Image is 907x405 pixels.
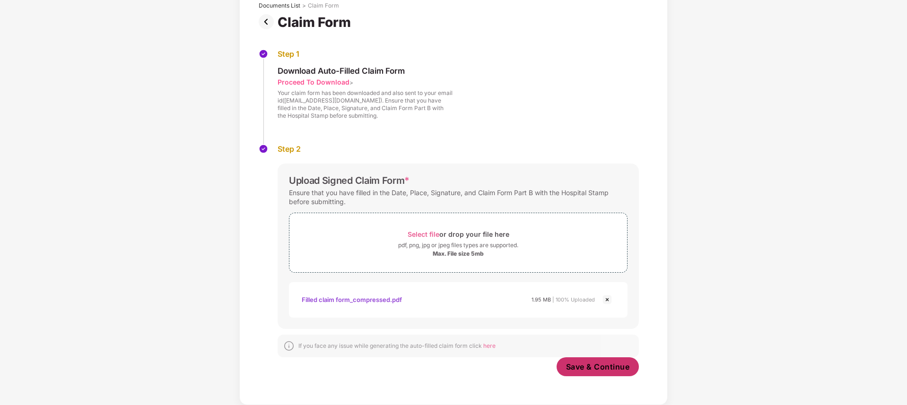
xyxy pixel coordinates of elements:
[532,296,551,303] span: 1.95 MB
[289,175,410,186] div: Upload Signed Claim Form
[483,342,496,349] span: here
[566,362,630,372] span: Save & Continue
[552,296,595,303] span: | 100% Uploaded
[259,49,268,59] img: svg+xml;base64,PHN2ZyBpZD0iU3RlcC1Eb25lLTMyeDMyIiB4bWxucz0iaHR0cDovL3d3dy53My5vcmcvMjAwMC9zdmciIH...
[278,49,453,59] div: Step 1
[602,294,613,305] img: svg+xml;base64,PHN2ZyBpZD0iQ3Jvc3MtMjR4MjQiIHhtbG5zPSJodHRwOi8vd3d3LnczLm9yZy8yMDAwL3N2ZyIgd2lkdG...
[259,144,268,154] img: svg+xml;base64,PHN2ZyBpZD0iU3RlcC1Eb25lLTMyeDMyIiB4bWxucz0iaHR0cDovL3d3dy53My5vcmcvMjAwMC9zdmciIH...
[289,220,627,265] span: Select fileor drop your file herepdf, png, jpg or jpeg files types are supported.Max. File size 5mb
[283,340,295,352] img: svg+xml;base64,PHN2ZyBpZD0iSW5mb18tXzMyeDMyIiBkYXRhLW5hbWU9IkluZm8gLSAzMngzMiIgeG1sbnM9Imh0dHA6Ly...
[259,14,278,29] img: svg+xml;base64,PHN2ZyBpZD0iUHJldi0zMngzMiIgeG1sbnM9Imh0dHA6Ly93d3cudzMub3JnLzIwMDAvc3ZnIiB3aWR0aD...
[278,89,453,120] div: Your claim form has been downloaded and also sent to your email id([EMAIL_ADDRESS][DOMAIN_NAME])....
[349,79,353,86] span: >
[298,342,496,350] div: If you face any issue while generating the auto-filled claim form click
[433,250,484,258] div: Max. File size 5mb
[278,144,639,154] div: Step 2
[278,78,349,86] div: Proceed To Download
[278,14,355,30] div: Claim Form
[408,230,439,238] span: Select file
[302,292,402,308] div: Filled claim form_compressed.pdf
[557,357,639,376] button: Save & Continue
[302,2,306,9] div: >
[408,228,509,241] div: or drop your file here
[259,2,300,9] div: Documents List
[308,2,339,9] div: Claim Form
[289,186,628,208] div: Ensure that you have filled in the Date, Place, Signature, and Claim Form Part B with the Hospita...
[278,66,453,76] div: Download Auto-Filled Claim Form
[398,241,518,250] div: pdf, png, jpg or jpeg files types are supported.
